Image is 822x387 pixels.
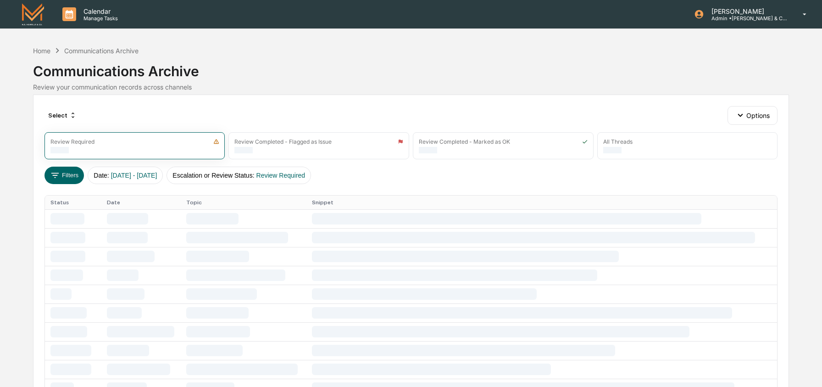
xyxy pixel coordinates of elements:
[306,196,778,209] th: Snippet
[603,138,633,145] div: All Threads
[33,83,789,91] div: Review your communication records across channels
[44,108,80,123] div: Select
[22,3,44,25] img: logo
[167,167,311,184] button: Escalation or Review Status:Review Required
[101,196,181,209] th: Date
[256,172,305,179] span: Review Required
[234,138,332,145] div: Review Completed - Flagged as Issue
[33,47,50,55] div: Home
[76,7,122,15] p: Calendar
[181,196,306,209] th: Topic
[704,15,789,22] p: Admin • [PERSON_NAME] & Co. - BD
[88,167,163,184] button: Date:[DATE] - [DATE]
[213,139,219,145] img: icon
[111,172,157,179] span: [DATE] - [DATE]
[33,56,789,79] div: Communications Archive
[582,139,588,145] img: icon
[419,138,510,145] div: Review Completed - Marked as OK
[45,196,101,209] th: Status
[64,47,139,55] div: Communications Archive
[44,167,84,184] button: Filters
[398,139,403,145] img: icon
[728,106,778,124] button: Options
[50,138,94,145] div: Review Required
[704,7,789,15] p: [PERSON_NAME]
[76,15,122,22] p: Manage Tasks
